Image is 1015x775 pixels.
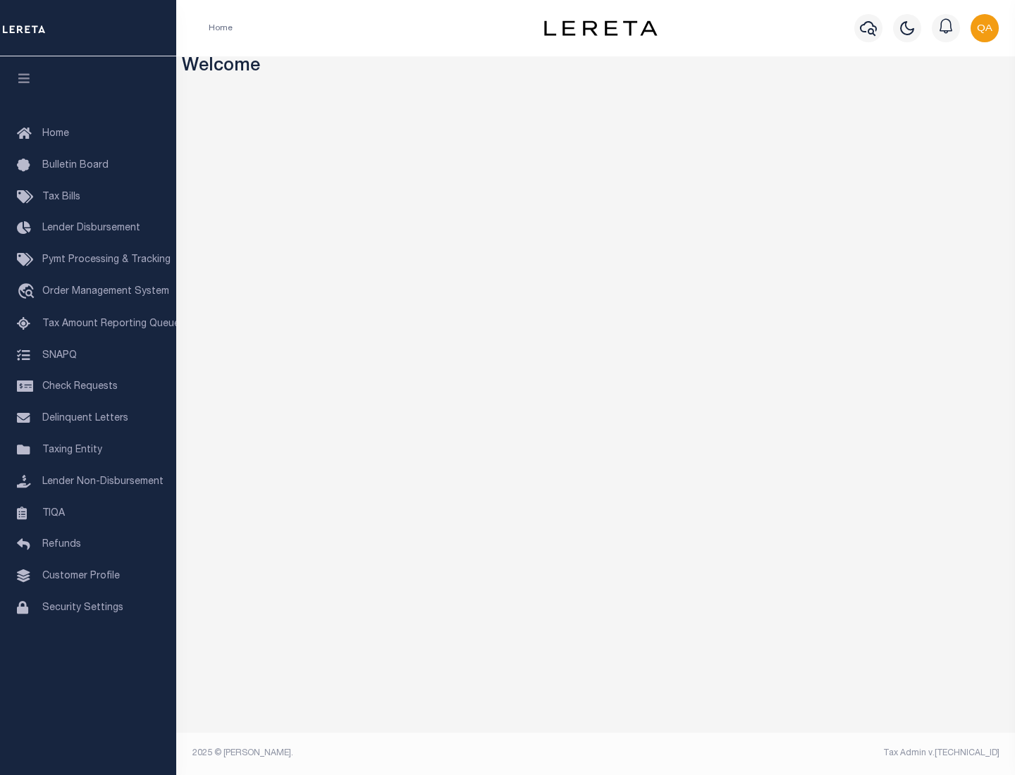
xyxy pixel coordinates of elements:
span: Order Management System [42,287,169,297]
span: Tax Bills [42,192,80,202]
i: travel_explore [17,283,39,302]
span: Tax Amount Reporting Queue [42,319,180,329]
img: svg+xml;base64,PHN2ZyB4bWxucz0iaHR0cDovL3d3dy53My5vcmcvMjAwMC9zdmciIHBvaW50ZXItZXZlbnRzPSJub25lIi... [971,14,999,42]
span: Bulletin Board [42,161,109,170]
span: Security Settings [42,603,123,613]
span: Delinquent Letters [42,414,128,423]
h3: Welcome [182,56,1010,78]
img: logo-dark.svg [544,20,657,36]
span: SNAPQ [42,350,77,360]
span: Customer Profile [42,571,120,581]
div: Tax Admin v.[TECHNICAL_ID] [606,747,999,759]
span: Refunds [42,540,81,550]
span: Lender Non-Disbursement [42,477,164,487]
li: Home [209,22,233,35]
span: TIQA [42,508,65,518]
span: Home [42,129,69,139]
span: Pymt Processing & Tracking [42,255,171,265]
span: Check Requests [42,382,118,392]
div: 2025 © [PERSON_NAME]. [182,747,596,759]
span: Taxing Entity [42,445,102,455]
span: Lender Disbursement [42,223,140,233]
